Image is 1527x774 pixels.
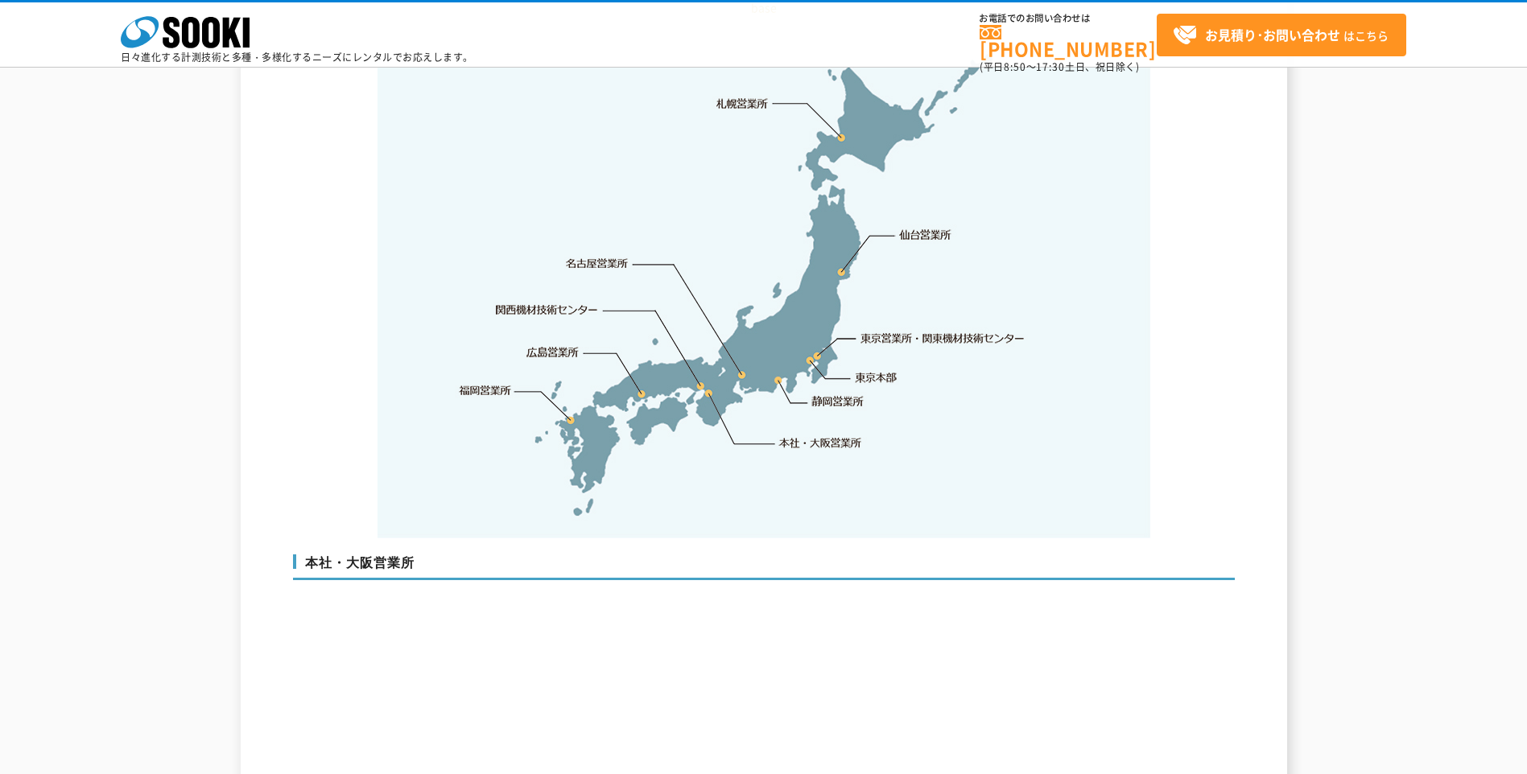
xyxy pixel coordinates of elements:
span: 8:50 [1004,60,1026,74]
a: 東京本部 [856,370,898,386]
img: 事業拠点一覧 [378,31,1150,538]
a: お見積り･お問い合わせはこちら [1157,14,1406,56]
span: お電話でのお問い合わせは [980,14,1157,23]
a: 福岡営業所 [459,382,511,398]
h3: 本社・大阪営業所 [293,554,1235,580]
span: (平日 ～ 土日、祝日除く) [980,60,1139,74]
a: 広島営業所 [527,344,580,360]
a: 仙台営業所 [899,227,951,243]
a: 名古屋営業所 [566,256,629,272]
a: 本社・大阪営業所 [778,434,862,451]
a: 静岡営業所 [811,393,864,410]
a: [PHONE_NUMBER] [980,25,1157,58]
a: 札幌営業所 [716,95,769,111]
a: 関西機材技術センター [496,302,598,318]
strong: お見積り･お問い合わせ [1205,25,1340,44]
span: はこちら [1173,23,1389,47]
p: 日々進化する計測技術と多種・多様化するニーズにレンタルでお応えします。 [121,52,473,62]
span: 17:30 [1036,60,1065,74]
a: 東京営業所・関東機材技術センター [861,330,1026,346]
